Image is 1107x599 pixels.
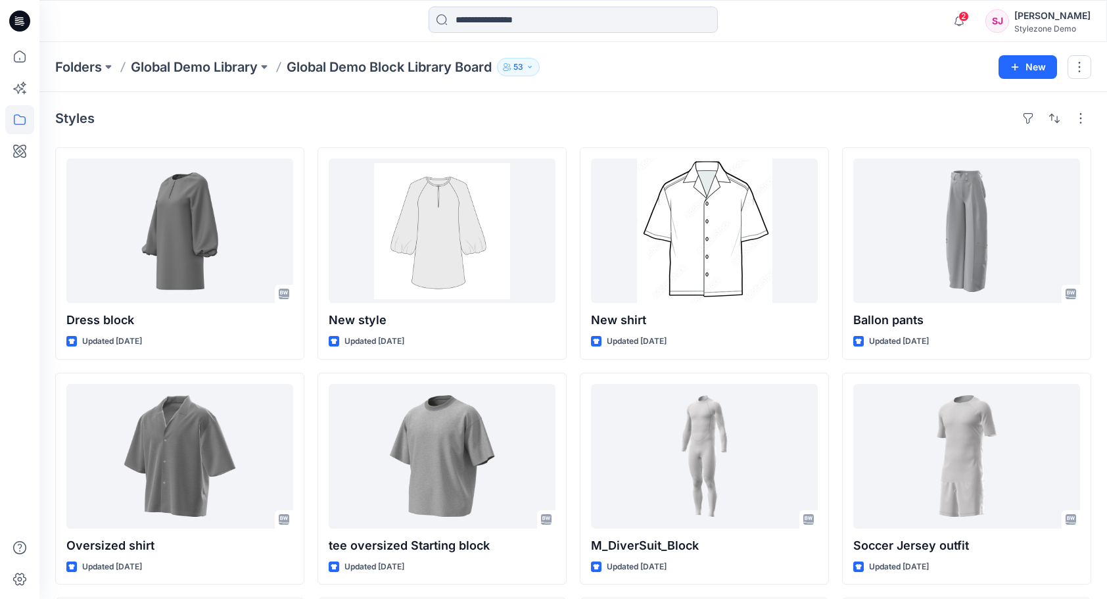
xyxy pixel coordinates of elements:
a: Folders [55,58,102,76]
a: tee oversized Starting block [329,384,555,529]
div: [PERSON_NAME] [1014,8,1091,24]
p: Dress block [66,311,293,329]
span: 2 [958,11,969,22]
a: Dress block [66,158,293,303]
p: Updated [DATE] [869,560,929,574]
div: Stylezone Demo [1014,24,1091,34]
p: Global Demo Block Library Board [287,58,492,76]
a: New shirt [591,158,818,303]
a: Soccer Jersey outfit [853,384,1080,529]
p: Updated [DATE] [82,335,142,348]
a: Ballon pants [853,158,1080,303]
p: Updated [DATE] [344,335,404,348]
button: New [999,55,1057,79]
div: SJ [985,9,1009,33]
p: Soccer Jersey outfit [853,537,1080,555]
p: Updated [DATE] [82,560,142,574]
p: Updated [DATE] [869,335,929,348]
p: 53 [513,60,523,74]
p: New shirt [591,311,818,329]
p: Updated [DATE] [607,560,667,574]
a: M_DiverSuit_Block [591,384,818,529]
p: Ballon pants [853,311,1080,329]
a: Oversized shirt [66,384,293,529]
button: 53 [497,58,540,76]
p: Oversized shirt [66,537,293,555]
p: Updated [DATE] [344,560,404,574]
h4: Styles [55,110,95,126]
p: tee oversized Starting block [329,537,555,555]
a: Global Demo Library [131,58,258,76]
p: Updated [DATE] [607,335,667,348]
p: New style [329,311,555,329]
a: New style [329,158,555,303]
p: M_DiverSuit_Block [591,537,818,555]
